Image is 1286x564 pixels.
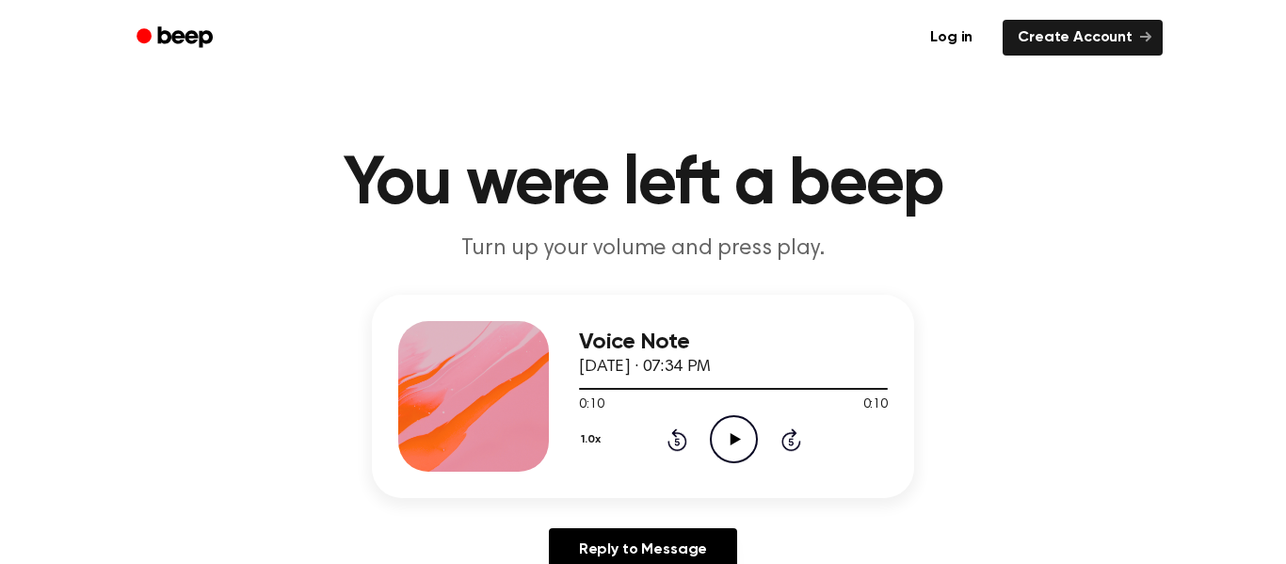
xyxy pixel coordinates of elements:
a: Beep [123,20,230,56]
h1: You were left a beep [161,151,1125,218]
a: Log in [911,16,991,59]
h3: Voice Note [579,330,888,355]
span: 0:10 [579,395,603,415]
a: Create Account [1003,20,1163,56]
button: 1.0x [579,424,607,456]
p: Turn up your volume and press play. [281,234,1005,265]
span: 0:10 [863,395,888,415]
span: [DATE] · 07:34 PM [579,359,711,376]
